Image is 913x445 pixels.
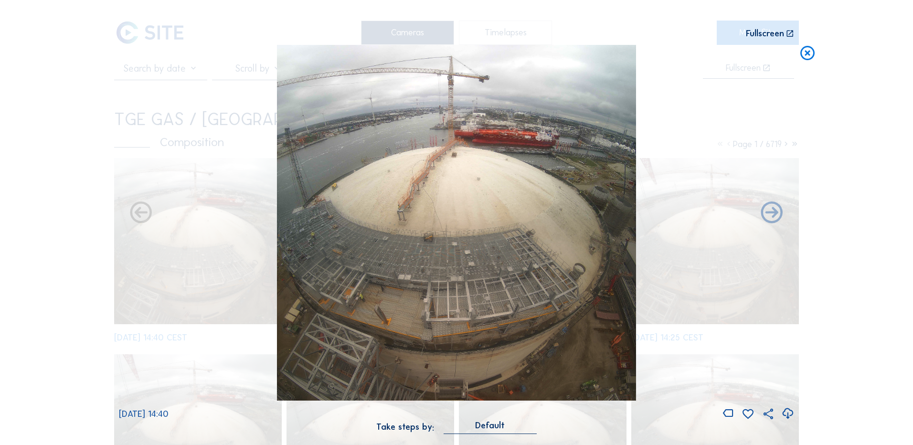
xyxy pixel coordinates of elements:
span: [DATE] 14:40 [119,409,169,419]
div: Fullscreen [746,29,784,38]
i: Back [759,201,785,227]
div: Default [444,421,537,434]
i: Forward [128,201,154,227]
div: Default [475,421,505,430]
img: Image [277,45,636,401]
div: Take steps by: [376,423,434,431]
